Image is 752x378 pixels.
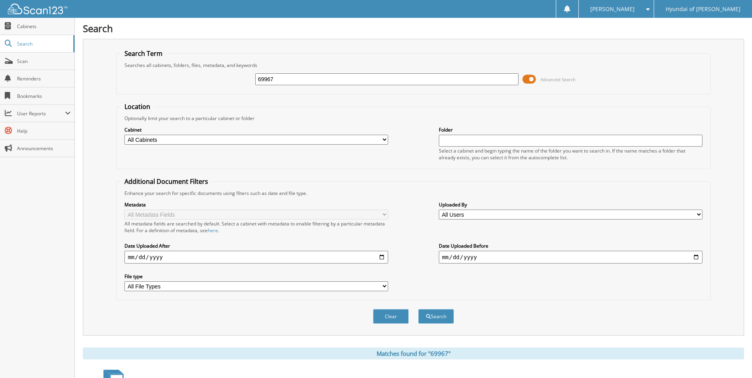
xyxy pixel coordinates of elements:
legend: Search Term [121,49,166,58]
h1: Search [83,22,744,35]
input: end [439,251,702,263]
input: start [124,251,388,263]
span: Search [17,40,69,47]
span: User Reports [17,110,65,117]
span: Reminders [17,75,71,82]
span: Scan [17,58,71,65]
div: Matches found for "69967" [83,347,744,359]
div: Enhance your search for specific documents using filters such as date and file type. [121,190,706,197]
span: Announcements [17,145,71,152]
label: File type [124,273,388,280]
div: Optionally limit your search to a particular cabinet or folder [121,115,706,122]
legend: Additional Document Filters [121,177,212,186]
div: Select a cabinet and begin typing the name of the folder you want to search in. If the name match... [439,147,702,161]
span: Help [17,128,71,134]
label: Metadata [124,201,388,208]
button: Search [418,309,454,324]
button: Clear [373,309,409,324]
img: scan123-logo-white.svg [8,4,67,14]
label: Date Uploaded After [124,242,388,249]
span: Cabinets [17,23,71,30]
label: Date Uploaded Before [439,242,702,249]
div: All metadata fields are searched by default. Select a cabinet with metadata to enable filtering b... [124,220,388,234]
span: [PERSON_NAME] [590,7,635,11]
label: Uploaded By [439,201,702,208]
a: here [208,227,218,234]
span: Bookmarks [17,93,71,99]
legend: Location [121,102,154,111]
label: Folder [439,126,702,133]
span: Hyundai of [PERSON_NAME] [666,7,741,11]
label: Cabinet [124,126,388,133]
div: Searches all cabinets, folders, files, metadata, and keywords [121,62,706,69]
span: Advanced Search [540,76,576,82]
